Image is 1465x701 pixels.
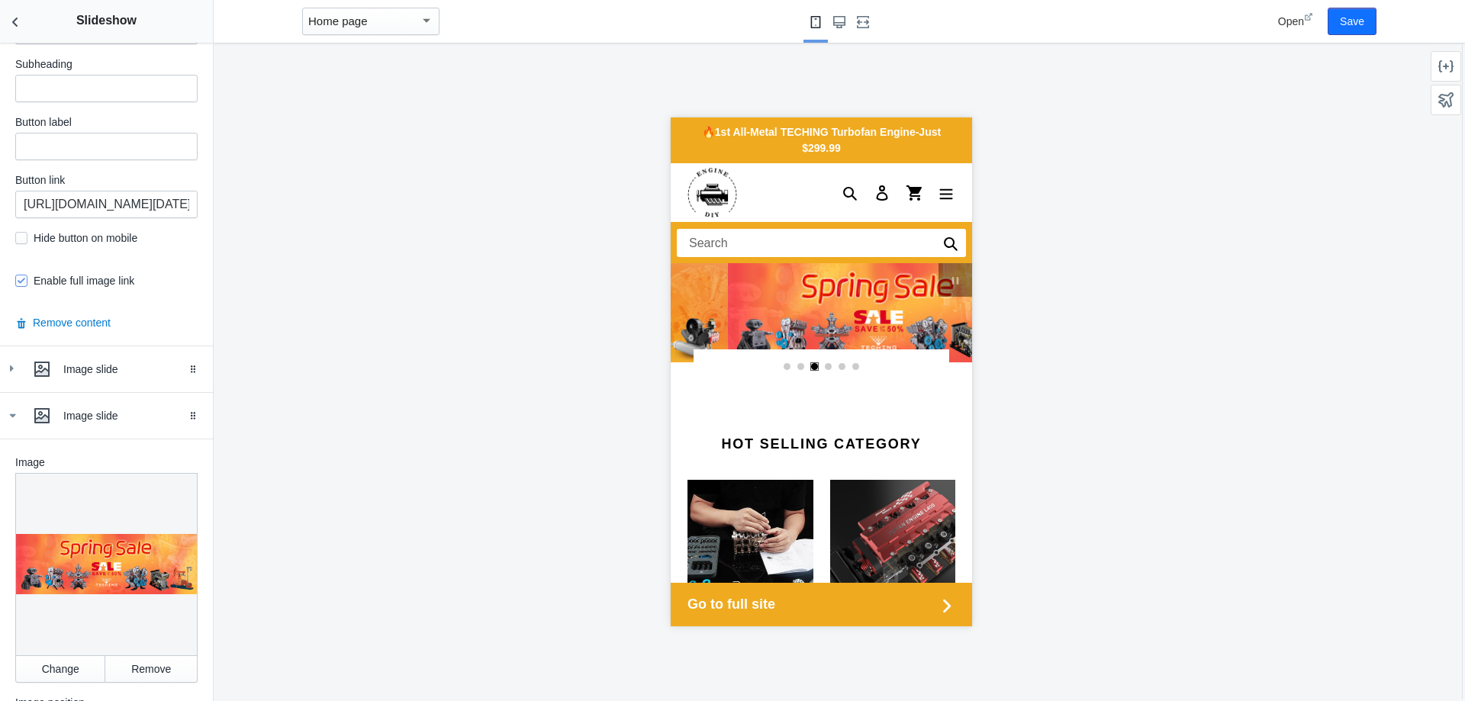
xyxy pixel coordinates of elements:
button: Remove [105,655,198,683]
label: Image [15,455,198,470]
img: amp-1630659147134-L400_300x300.png [159,362,285,488]
a: Select slide 3 [140,246,148,253]
button: Change [15,655,105,683]
a: Select slide 1 [113,246,121,253]
label: Subheading [15,56,198,72]
label: Button label [15,114,198,130]
button: Save [1328,8,1376,35]
label: Hide button on mobile [15,230,137,246]
span: Open [1278,15,1304,27]
img: image [17,50,66,100]
h2: Hot Selling Category [17,319,285,336]
mat-select-trigger: Home page [308,14,368,27]
a: image [17,50,70,100]
label: Enable full image link [15,273,134,288]
span: Go to full site [17,477,265,497]
a: Select slide 2 [127,246,134,253]
div: Image slide [63,362,201,377]
button: Remove content [15,315,111,330]
button: Menu [259,60,291,91]
input: Search [6,111,295,140]
label: Button link [15,172,198,188]
a: Select slide 4 [154,246,162,253]
div: Image slide [63,408,201,423]
img: amp-1630659024680-L4_300x300.jpg [17,362,143,488]
a: Select slide 6 [182,246,189,253]
a: Select slide 5 [168,246,175,253]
